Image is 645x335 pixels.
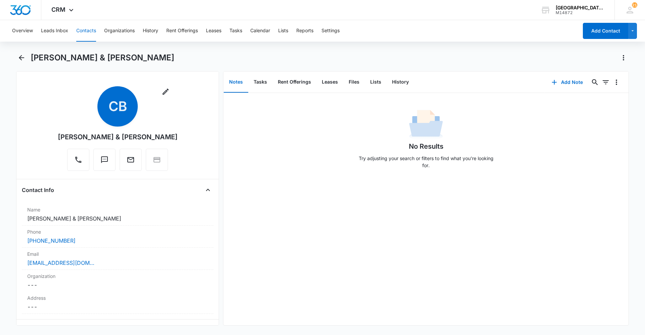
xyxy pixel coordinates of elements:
[611,77,622,88] button: Overflow Menu
[224,72,248,93] button: Notes
[12,20,33,42] button: Overview
[600,77,611,88] button: Filters
[203,185,213,195] button: Close
[31,53,174,63] h1: [PERSON_NAME] & [PERSON_NAME]
[22,248,213,270] div: Email[EMAIL_ADDRESS][DOMAIN_NAME]
[583,23,628,39] button: Add Contact
[355,155,497,169] p: Try adjusting your search or filters to find what you’re looking for.
[51,6,66,13] span: CRM
[409,108,443,141] img: No Data
[67,149,89,171] button: Call
[632,2,637,8] div: notifications count
[67,159,89,165] a: Call
[343,72,365,93] button: Files
[27,250,208,257] label: Email
[27,237,76,245] a: [PHONE_NUMBER]
[206,20,221,42] button: Leases
[22,292,213,314] div: Address---
[545,74,590,90] button: Add Note
[556,10,605,15] div: account id
[76,20,96,42] button: Contacts
[93,149,116,171] button: Text
[316,72,343,93] button: Leases
[16,52,27,63] button: Back
[27,294,208,301] label: Address
[229,20,242,42] button: Tasks
[365,72,387,93] button: Lists
[93,159,116,165] a: Text
[104,20,135,42] button: Organizations
[409,141,443,151] h1: No Results
[272,72,316,93] button: Rent Offerings
[120,149,142,171] button: Email
[27,281,208,289] dd: ---
[22,270,213,292] div: Organization---
[618,52,629,63] button: Actions
[248,72,272,93] button: Tasks
[27,214,208,223] dd: [PERSON_NAME] & [PERSON_NAME]
[27,228,208,235] label: Phone
[27,303,208,311] dd: ---
[58,132,178,142] div: [PERSON_NAME] & [PERSON_NAME]
[590,77,600,88] button: Search...
[120,159,142,165] a: Email
[250,20,270,42] button: Calendar
[387,72,414,93] button: History
[27,259,94,267] a: [EMAIL_ADDRESS][DOMAIN_NAME]
[22,226,213,248] div: Phone[PHONE_NUMBER]
[97,86,138,127] span: CB
[321,20,340,42] button: Settings
[632,2,637,8] span: 21
[41,20,68,42] button: Leads Inbox
[296,20,313,42] button: Reports
[278,20,288,42] button: Lists
[556,5,605,10] div: account name
[22,203,213,226] div: Name[PERSON_NAME] & [PERSON_NAME]
[22,186,54,194] h4: Contact Info
[27,273,208,280] label: Organization
[143,20,158,42] button: History
[166,20,198,42] button: Rent Offerings
[27,206,208,213] label: Name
